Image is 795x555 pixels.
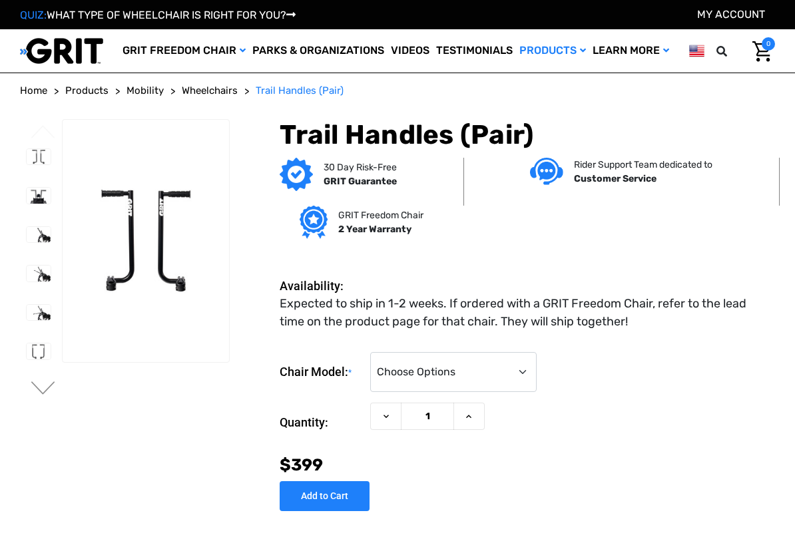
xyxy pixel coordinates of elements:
[530,158,563,185] img: Customer service
[762,37,775,51] span: 0
[182,83,238,98] a: Wheelchairs
[27,149,51,165] img: GRIT Trail Handles: pair of steel push handles with bike grips for use with GRIT Freedom Chair ou...
[119,29,249,73] a: GRIT Freedom Chair
[127,85,164,96] span: Mobility
[388,29,433,73] a: Videos
[256,83,344,98] a: Trail Handles (Pair)
[300,206,327,239] img: Grit freedom
[20,9,296,21] a: QUIZ:WHAT TYPE OF WHEELCHAIR IS RIGHT FOR YOU?
[65,85,109,96] span: Products
[324,160,397,174] p: 30 Day Risk-Free
[742,37,775,65] a: Cart with 0 items
[29,381,57,397] button: Go to slide 2 of 3
[27,227,51,243] img: GRIT Trail Handles: side view of GRIT Freedom Chair with pair of steel push handles mounted on ba...
[256,85,344,96] span: Trail Handles (Pair)
[65,83,109,98] a: Products
[280,119,775,151] h1: Trail Handles (Pair)
[752,41,772,62] img: Cart
[20,83,775,98] nav: Breadcrumb
[280,295,768,331] dd: Expected to ship in 1-2 weeks. If ordered with a GRIT Freedom Chair, refer to the lead time on th...
[280,455,323,474] span: $399
[27,188,51,204] img: GRIT Trail Handles: pair of steel push handles with bike grips mounted to back of GRIT Freedom Chair
[338,208,423,222] p: GRIT Freedom Chair
[280,481,370,511] input: Add to Cart
[127,83,164,98] a: Mobility
[182,85,238,96] span: Wheelchairs
[280,158,313,191] img: GRIT Guarantee
[574,158,712,172] p: Rider Support Team dedicated to
[574,173,657,184] strong: Customer Service
[29,125,57,141] button: Go to slide 3 of 3
[27,305,51,321] img: GRIT Trail Handles: side view of push handles on GRIT Freedom Chair, one at tall height, one at l...
[589,29,672,73] a: Learn More
[20,9,47,21] span: QUIZ:
[63,185,229,296] img: GRIT Trail Handles: pair of steel push handles with bike grips for use with GRIT Freedom Chair ou...
[27,266,51,281] img: GRIT Trail Handles: side view of GRIT Freedom Chair outdoor wheelchair with push handles installe...
[20,85,47,96] span: Home
[338,224,411,235] strong: 2 Year Warranty
[27,343,51,359] img: GRIT Trail Handles: pair of push handles for use with GRIT Freedom Chair outdoor wheelchair with ...
[697,8,765,21] a: Account
[433,29,516,73] a: Testimonials
[280,352,364,393] label: Chair Model:
[689,43,704,59] img: us.png
[516,29,589,73] a: Products
[249,29,388,73] a: Parks & Organizations
[280,277,364,295] dt: Availability:
[280,403,364,443] label: Quantity:
[20,83,47,98] a: Home
[324,176,397,187] strong: GRIT Guarantee
[20,37,103,65] img: GRIT All-Terrain Wheelchair and Mobility Equipment
[736,37,742,65] input: Search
